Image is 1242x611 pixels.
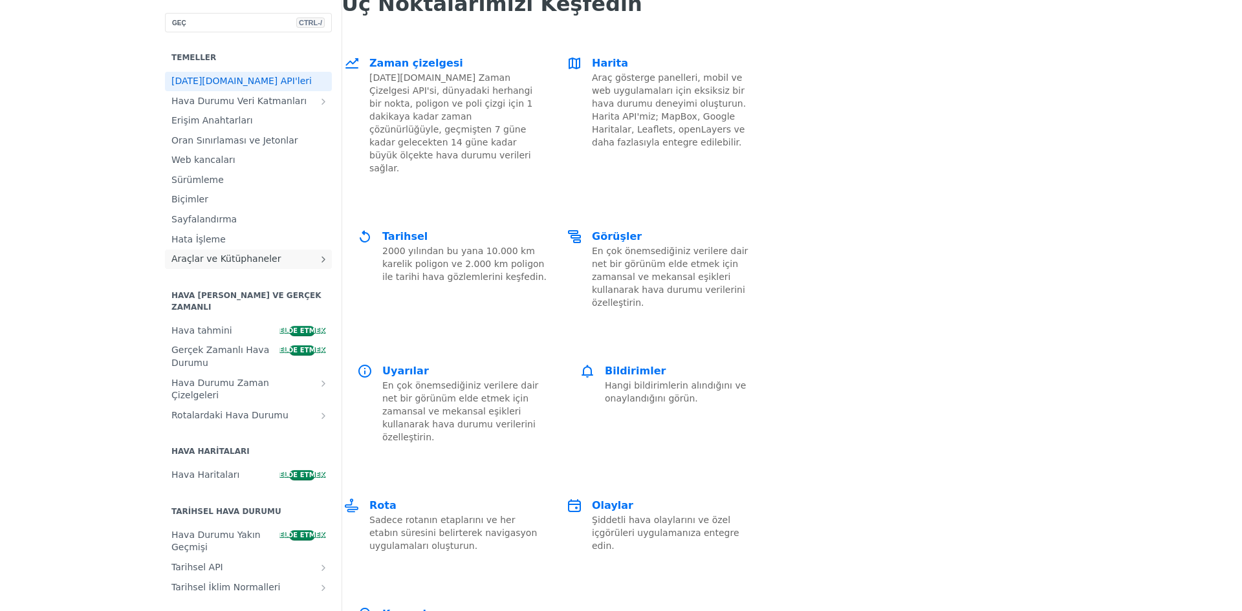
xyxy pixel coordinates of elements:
[171,234,226,244] font: Hata İşleme
[605,365,666,377] font: Bildirimler
[165,578,332,597] a: Tarihsel İklim NormalleriTarihsel İklim Normalleri için alt sayfaları göster
[165,526,332,557] a: Hava Durumu Yakın Geçmişielde etmek
[592,230,642,242] font: Görüşler
[279,531,325,539] font: elde etmek
[344,56,360,71] img: Zaman çizelgesi
[171,469,239,480] font: Hava Haritaları
[171,291,321,312] font: Hava [PERSON_NAME] ve gerçek zamanlı
[605,380,746,403] font: Hangi bildirimlerin alındığını ve onaylandığını görün.
[344,498,360,513] img: Rota
[171,410,289,420] font: Rotalardaki Hava Durumu
[165,72,332,91] a: [DATE][DOMAIN_NAME] API'leri
[165,171,332,190] a: Sürümleme
[165,466,332,485] a: Hava Haritalarıelde etmek
[318,378,329,389] button: Hava Durumu Zaman Çizelgeleri için alt sayfaları göster
[592,72,746,147] font: Araç gösterge panelleri, mobil ve web uygulamaları için eksiksiz bir hava durumu deneyimi oluştur...
[357,363,373,379] img: Uyarılar
[165,111,332,131] a: Erişim Anahtarları
[318,96,329,107] button: Hava Durumu Veri Katmanları için alt sayfaları göster
[343,471,552,579] a: Rota Rota Sadece rotanın etaplarını ve her etabın süresini belirterek navigasyon uygulamaları olu...
[357,229,373,244] img: Tarihsel
[318,411,329,421] button: Rotalardaki Hava Durumu için alt sayfaları göster
[165,558,332,577] a: Tarihsel APITarihsel API için alt sayfaları göster
[382,380,538,442] font: En çok önemsediğiniz verilere dair net bir görünüm elde etmek için zamansal ve mekansal eşikleri ...
[171,175,224,185] font: Sürümleme
[567,229,582,244] img: Görüşler
[171,582,281,592] font: Tarihsel İklim Normalleri
[165,13,332,32] button: GEÇCTRL-/
[165,230,332,250] a: Hata İşleme
[165,131,332,151] a: Oran Sınırlaması ve Jetonlar
[580,363,595,379] img: Bildirimler
[165,374,332,405] a: Hava Durumu Zaman ÇizelgeleriHava Durumu Zaman Çizelgeleri için alt sayfaları göster
[567,56,582,71] img: Harita
[369,72,532,173] font: [DATE][DOMAIN_NAME] Zaman Çizelgesi API'si, dünyadaki herhangi bir nokta, poligon ve poli çizgi i...
[171,155,235,165] font: Web kancaları
[343,28,552,202] a: Zaman çizelgesi Zaman çizelgesi [DATE][DOMAIN_NAME] Zaman Çizelgesi API'si, dünyadaki herhangi bi...
[279,327,325,334] font: elde etmek
[279,347,325,354] font: elde etmek
[565,336,788,471] a: Bildirimler Bildirimler Hangi bildirimlerin alındığını ve onaylandığını görün.
[171,507,281,516] font: Tarihsel Hava Durumu
[343,202,565,336] a: Tarihsel Tarihsel 2000 yılından bu yana 10.000 km karelik poligon ve 2.000 km poligon ile tarihi ...
[369,515,537,551] font: Sadece rotanın etaplarını ve her etabın süresini belirterek navigasyon uygulamaları oluşturun.
[318,583,329,593] button: Tarihsel İklim Normalleri için alt sayfaları göster
[165,92,332,111] a: Hava Durumu Veri KatmanlarıHava Durumu Veri Katmanları için alt sayfaları göster
[552,471,775,579] a: Olaylar Olaylar Şiddetli hava olaylarını ve özel içgörüleri uygulamanıza entegre edin.
[369,499,397,511] font: Rota
[171,530,261,553] font: Hava Durumu Yakın Geçmişi
[318,254,329,264] button: Araçlar ve Kitaplıklar için alt sayfaları göster
[171,96,307,106] font: Hava Durumu Veri Katmanları
[171,447,250,456] font: Hava Haritaları
[165,321,332,341] a: Hava tahminielde etmek
[171,76,312,86] font: [DATE][DOMAIN_NAME] API'leri
[382,230,428,242] font: Tarihsel
[171,214,237,224] font: Sayfalandırma
[171,194,208,204] font: Biçimler
[171,378,269,401] font: Hava Durumu Zaman Çizelgeleri
[171,253,281,264] font: Araçlar ve Kütüphaneler
[592,57,628,69] font: Harita
[565,202,775,336] a: Görüşler Görüşler En çok önemsediğiniz verilere dair net bir görünüm elde etmek için zamansal ve ...
[343,336,565,471] a: Uyarılar Uyarılar En çok önemsediğiniz verilere dair net bir görünüm elde etmek için zamansal ve ...
[171,325,232,336] font: Hava tahmini
[592,246,748,308] font: En çok önemsediğiniz verilere dair net bir görünüm elde etmek için zamansal ve mekansal eşikleri ...
[382,246,547,282] font: 2000 yılından bu yana 10.000 km karelik poligon ve 2.000 km poligon ile tarihi hava gözlemlerini ...
[171,135,298,145] font: Oran Sınırlaması ve Jetonlar
[165,190,332,209] a: Biçimler
[165,151,332,170] a: Web kancaları
[567,498,582,513] img: Olaylar
[279,471,325,478] font: elde etmek
[299,19,322,27] font: CTRL-/
[165,250,332,269] a: Araçlar ve KütüphanelerAraçlar ve Kitaplıklar için alt sayfaları göster
[165,341,332,372] a: Gerçek Zamanlı Hava Durumuelde etmek
[318,563,329,573] button: Tarihsel API için alt sayfaları göster
[172,19,186,27] font: GEÇ
[165,406,332,425] a: Rotalardaki Hava DurumuRotalardaki Hava Durumu için alt sayfaları göster
[171,562,223,572] font: Tarihsel API
[382,365,429,377] font: Uyarılar
[171,345,269,368] font: Gerçek Zamanlı Hava Durumu
[592,515,739,551] font: Şiddetli hava olaylarını ve özel içgörüleri uygulamanıza entegre edin.
[552,28,775,202] a: Harita Harita Araç gösterge panelleri, mobil ve web uygulamaları için eksiksiz bir hava durumu de...
[165,210,332,230] a: Sayfalandırma
[592,499,633,511] font: Olaylar
[171,53,216,62] font: Temeller
[369,57,463,69] font: Zaman çizelgesi
[171,115,253,125] font: Erişim Anahtarları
